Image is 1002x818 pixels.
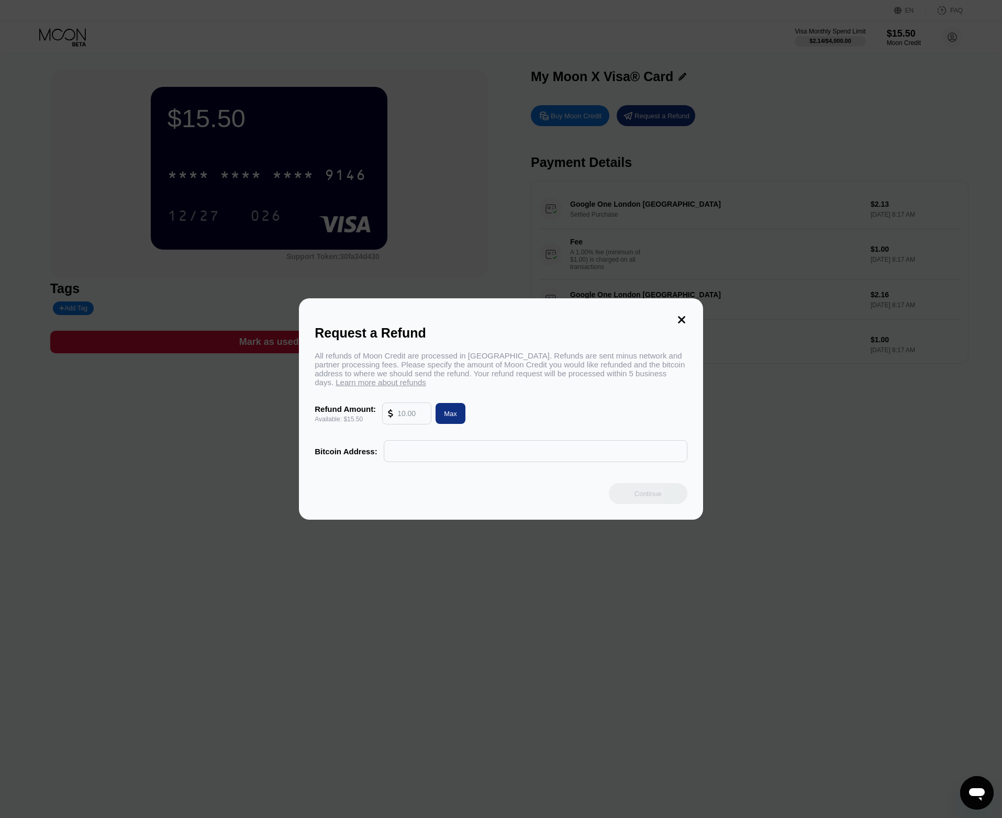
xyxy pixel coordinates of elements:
[315,447,377,456] div: Bitcoin Address:
[960,776,994,810] iframe: Button to launch messaging window
[336,378,426,387] span: Learn more about refunds
[315,351,687,387] div: All refunds of Moon Credit are processed in [GEOGRAPHIC_DATA]. Refunds are sent minus network and...
[315,416,376,423] div: Available: $15.50
[444,409,457,418] div: Max
[315,405,376,413] div: Refund Amount:
[315,326,687,341] div: Request a Refund
[397,403,426,424] input: 10.00
[431,403,465,424] div: Max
